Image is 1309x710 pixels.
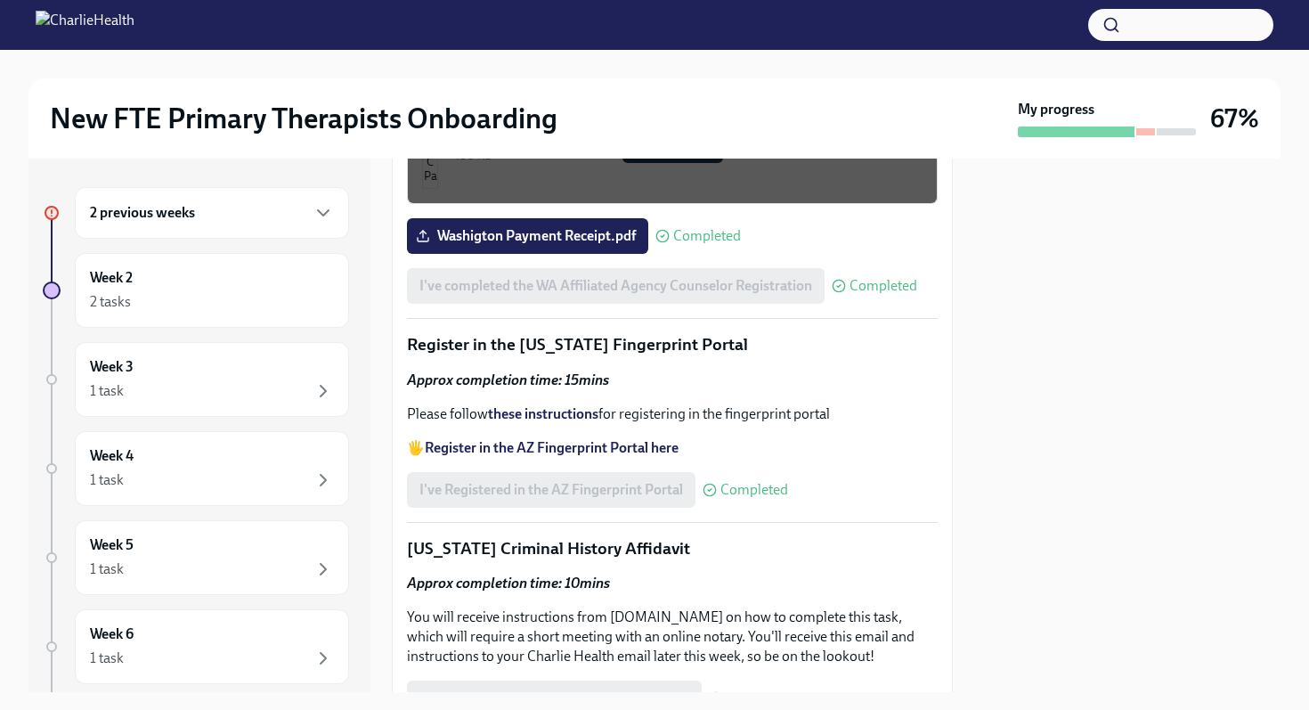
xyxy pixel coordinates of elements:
[43,520,349,595] a: Week 51 task
[673,229,741,243] span: Completed
[90,268,133,288] h6: Week 2
[407,333,938,356] p: Register in the [US_STATE] Fingerprint Portal
[1210,102,1259,135] h3: 67%
[90,470,124,490] div: 1 task
[727,691,794,706] span: Completed
[36,11,134,39] img: CharlieHealth
[50,101,557,136] h2: New FTE Primary Therapists Onboarding
[43,609,349,684] a: Week 61 task
[1018,100,1094,119] strong: My progress
[90,649,124,668] div: 1 task
[407,438,938,458] p: 🖐️
[419,227,636,245] span: Washigton Payment Receipt.pdf
[407,537,938,560] p: [US_STATE] Criminal History Affidavit
[90,446,134,466] h6: Week 4
[90,559,124,579] div: 1 task
[425,439,679,456] a: Register in the AZ Fingerprint Portal here
[90,292,131,312] div: 2 tasks
[407,404,938,424] p: Please follow for registering in the fingerprint portal
[90,381,124,401] div: 1 task
[75,187,349,239] div: 2 previous weeks
[43,431,349,506] a: Week 41 task
[90,624,134,644] h6: Week 6
[407,608,938,666] p: You will receive instructions from [DOMAIN_NAME] on how to complete this task, which will require...
[488,405,598,422] a: these instructions
[90,357,134,377] h6: Week 3
[407,218,648,254] label: Washigton Payment Receipt.pdf
[90,535,134,555] h6: Week 5
[720,483,788,497] span: Completed
[850,279,917,293] span: Completed
[407,575,610,592] strong: Approx completion time: 10mins
[90,203,195,223] h6: 2 previous weeks
[43,342,349,417] a: Week 31 task
[43,253,349,328] a: Week 22 tasks
[407,371,609,388] strong: Approx completion time: 15mins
